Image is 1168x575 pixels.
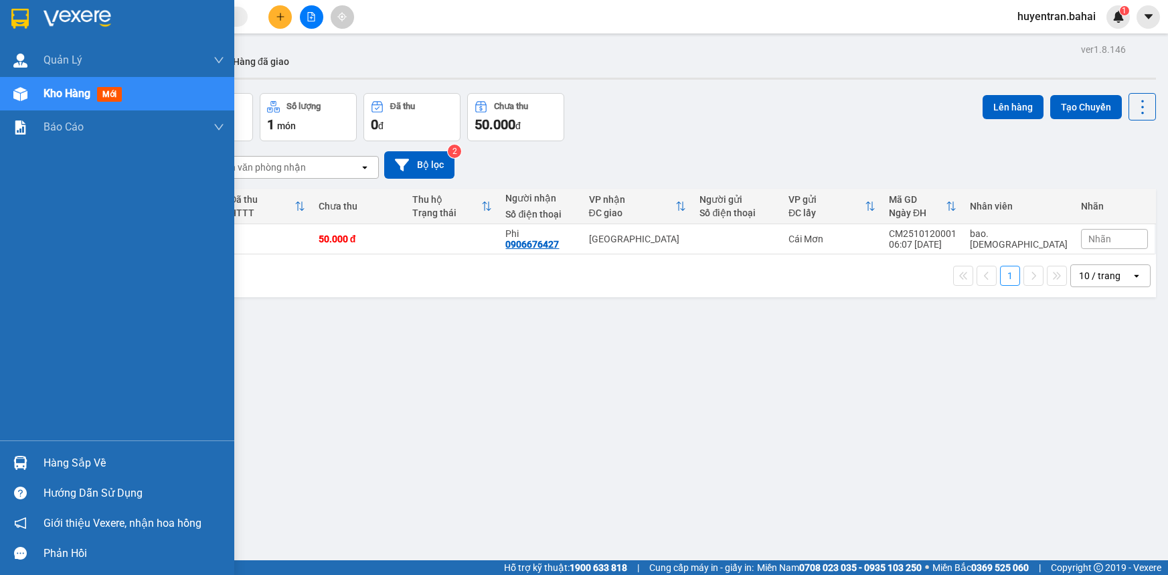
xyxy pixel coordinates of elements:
[649,560,754,575] span: Cung cấp máy in - giấy in:
[1050,95,1122,119] button: Tạo Chuyến
[1081,42,1126,57] div: ver 1.8.146
[44,483,224,503] div: Hướng dẫn sử dụng
[230,194,294,205] div: Đã thu
[970,201,1068,212] div: Nhân viên
[983,95,1044,119] button: Lên hàng
[889,208,946,218] div: Ngày ĐH
[307,12,316,21] span: file-add
[300,5,323,29] button: file-add
[932,560,1029,575] span: Miền Bắc
[699,208,774,218] div: Số điện thoại
[504,560,627,575] span: Hỗ trợ kỹ thuật:
[1122,6,1127,15] span: 1
[494,102,528,111] div: Chưa thu
[230,208,294,218] div: HTTT
[515,120,521,131] span: đ
[378,120,384,131] span: đ
[1131,270,1142,281] svg: open
[970,228,1068,250] div: bao.bahai
[260,93,357,141] button: Số lượng1món
[1137,5,1160,29] button: caret-down
[925,565,929,570] span: ⚪️
[788,208,865,218] div: ĐC lấy
[505,228,575,239] div: Phi
[589,234,687,244] div: [GEOGRAPHIC_DATA]
[214,55,224,66] span: down
[44,118,84,135] span: Báo cáo
[467,93,564,141] button: Chưa thu50.000đ
[1079,269,1120,282] div: 10 / trang
[268,5,292,29] button: plus
[1000,266,1020,286] button: 1
[582,189,693,224] th: Toggle SortBy
[97,87,122,102] span: mới
[505,193,575,203] div: Người nhận
[448,145,461,158] sup: 2
[13,456,27,470] img: warehouse-icon
[44,52,82,68] span: Quản Lý
[214,161,306,174] div: Chọn văn phòng nhận
[14,547,27,560] span: message
[589,194,676,205] div: VP nhận
[11,9,29,29] img: logo-vxr
[889,239,956,250] div: 06:07 [DATE]
[782,189,882,224] th: Toggle SortBy
[889,228,956,239] div: CM2510120001
[412,194,482,205] div: Thu hộ
[699,194,774,205] div: Người gửi
[13,54,27,68] img: warehouse-icon
[1007,8,1106,25] span: huyentran.bahai
[44,87,90,100] span: Kho hàng
[223,189,311,224] th: Toggle SortBy
[1081,201,1148,212] div: Nhãn
[505,239,559,250] div: 0906676427
[799,562,922,573] strong: 0708 023 035 - 0935 103 250
[589,208,676,218] div: ĐC giao
[277,120,296,131] span: món
[286,102,321,111] div: Số lượng
[371,116,378,133] span: 0
[319,201,399,212] div: Chưa thu
[475,116,515,133] span: 50.000
[337,12,347,21] span: aim
[882,189,963,224] th: Toggle SortBy
[14,487,27,499] span: question-circle
[14,517,27,529] span: notification
[406,189,499,224] th: Toggle SortBy
[13,120,27,135] img: solution-icon
[637,560,639,575] span: |
[44,515,201,531] span: Giới thiệu Vexere, nhận hoa hồng
[276,12,285,21] span: plus
[1112,11,1124,23] img: icon-new-feature
[331,5,354,29] button: aim
[222,46,300,78] button: Hàng đã giao
[44,453,224,473] div: Hàng sắp về
[1143,11,1155,23] span: caret-down
[1120,6,1129,15] sup: 1
[412,208,482,218] div: Trạng thái
[44,544,224,564] div: Phản hồi
[889,194,946,205] div: Mã GD
[214,122,224,133] span: down
[319,234,399,244] div: 50.000 đ
[384,151,454,179] button: Bộ lọc
[505,209,575,220] div: Số điện thoại
[13,87,27,101] img: warehouse-icon
[1088,234,1111,244] span: Nhãn
[1094,563,1103,572] span: copyright
[363,93,461,141] button: Đã thu0đ
[570,562,627,573] strong: 1900 633 818
[267,116,274,133] span: 1
[788,234,875,244] div: Cái Mơn
[757,560,922,575] span: Miền Nam
[971,562,1029,573] strong: 0369 525 060
[788,194,865,205] div: VP gửi
[390,102,415,111] div: Đã thu
[359,162,370,173] svg: open
[1039,560,1041,575] span: |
